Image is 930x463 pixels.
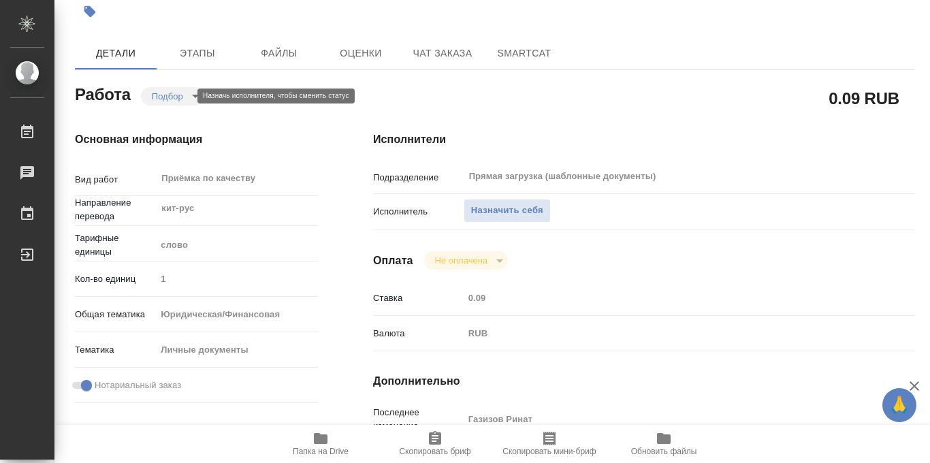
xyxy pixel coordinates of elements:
[75,308,156,321] p: Общая тематика
[165,45,230,62] span: Этапы
[829,86,899,110] h2: 0.09 RUB
[246,45,312,62] span: Файлы
[83,45,148,62] span: Детали
[156,338,319,362] div: Личные документы
[373,406,464,433] p: Последнее изменение
[471,203,543,219] span: Назначить себя
[75,173,156,187] p: Вид работ
[464,409,870,429] input: Пустое поле
[373,205,464,219] p: Исполнитель
[156,269,319,289] input: Пустое поле
[75,196,156,223] p: Направление перевода
[75,81,131,106] h2: Работа
[141,87,204,106] div: Подбор
[373,327,464,340] p: Валюта
[424,251,508,270] div: Подбор
[464,288,870,308] input: Пустое поле
[75,272,156,286] p: Кол-во единиц
[156,234,319,257] div: слово
[492,45,557,62] span: SmartCat
[464,199,551,223] button: Назначить себя
[378,425,492,463] button: Скопировать бриф
[492,425,607,463] button: Скопировать мини-бриф
[373,253,413,269] h4: Оплата
[882,388,916,422] button: 🙏
[373,373,915,389] h4: Дополнительно
[399,447,470,456] span: Скопировать бриф
[502,447,596,456] span: Скопировать мини-бриф
[75,131,319,148] h4: Основная информация
[75,343,156,357] p: Тематика
[293,447,349,456] span: Папка на Drive
[431,255,492,266] button: Не оплачена
[373,171,464,185] p: Подразделение
[888,391,911,419] span: 🙏
[95,379,181,392] span: Нотариальный заказ
[148,91,187,102] button: Подбор
[410,45,475,62] span: Чат заказа
[328,45,394,62] span: Оценки
[373,131,915,148] h4: Исполнители
[631,447,697,456] span: Обновить файлы
[75,231,156,259] p: Тарифные единицы
[373,291,464,305] p: Ставка
[263,425,378,463] button: Папка на Drive
[156,303,319,326] div: Юридическая/Финансовая
[464,322,870,345] div: RUB
[607,425,721,463] button: Обновить файлы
